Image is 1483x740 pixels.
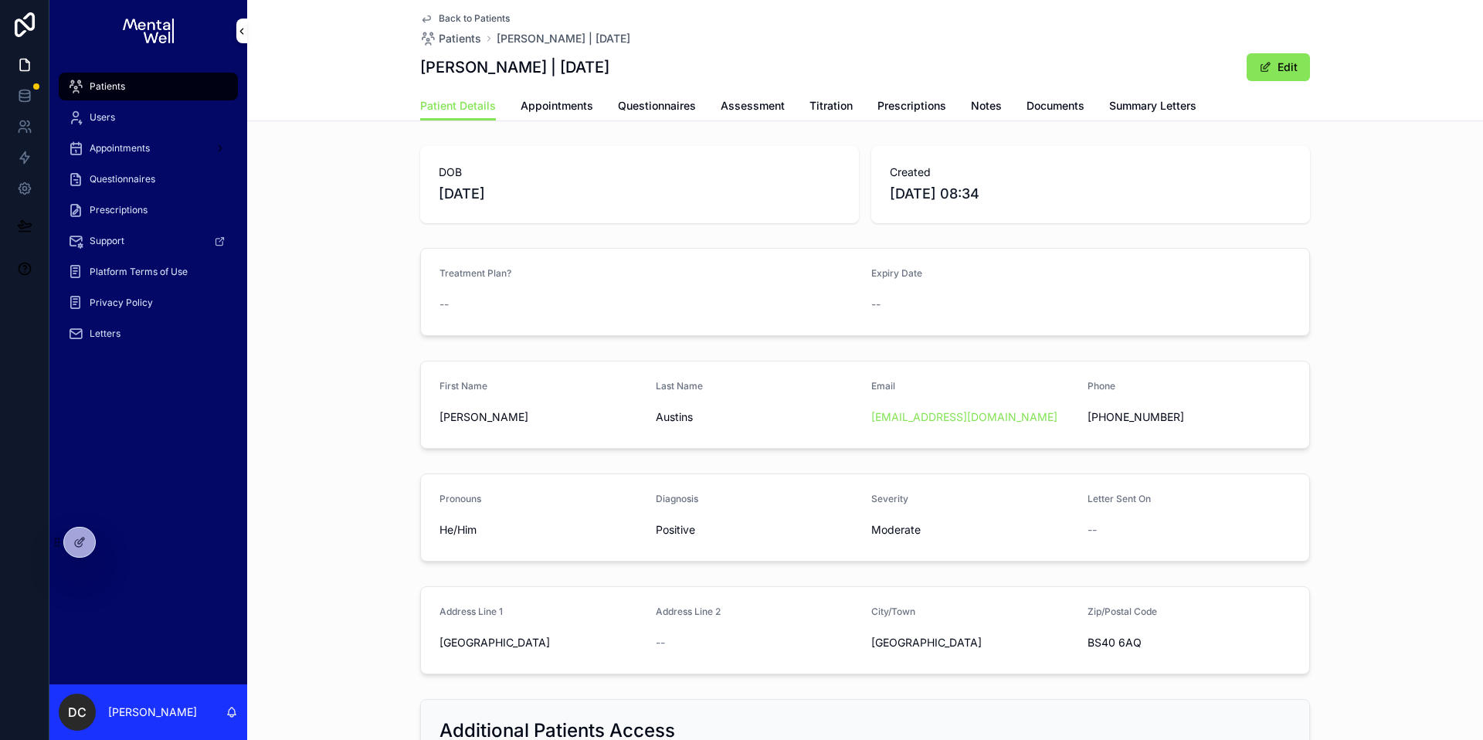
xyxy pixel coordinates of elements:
span: [GEOGRAPHIC_DATA] [871,635,1075,650]
span: Address Line 1 [439,606,503,617]
span: Diagnosis [656,493,698,504]
span: -- [1088,522,1097,538]
span: Email [871,380,895,392]
span: Phone [1088,380,1115,392]
a: Questionnaires [59,165,238,193]
a: Patient Details [420,92,496,121]
span: DOB [439,165,840,180]
span: Moderate [871,522,1075,538]
span: -- [656,635,665,650]
span: Notes [971,98,1002,114]
span: Austins [656,409,860,425]
a: Users [59,104,238,131]
a: Appointments [521,92,593,123]
span: [DATE] [439,183,840,205]
span: Patients [439,31,481,46]
span: Documents [1027,98,1084,114]
h1: [PERSON_NAME] | [DATE] [420,56,609,78]
a: Summary Letters [1109,92,1196,123]
button: Edit [1247,53,1310,81]
a: [PERSON_NAME] | [DATE] [497,31,630,46]
span: First Name [439,380,487,392]
a: Patients [59,73,238,100]
a: Appointments [59,134,238,162]
a: Assessment [721,92,785,123]
a: Platform Terms of Use [59,258,238,286]
span: [PHONE_NUMBER] [1088,409,1291,425]
span: Letter Sent On [1088,493,1151,504]
span: Positive [656,522,860,538]
span: City/Town [871,606,915,617]
a: Patients [420,31,481,46]
span: Back to Patients [439,12,510,25]
span: [PERSON_NAME] [439,409,643,425]
span: Appointments [90,142,150,154]
span: Created [890,165,1291,180]
span: -- [439,297,449,312]
span: Users [90,111,115,124]
span: Prescriptions [90,204,148,216]
a: Questionnaires [618,92,696,123]
span: [DATE] 08:34 [890,183,1291,205]
span: BS40 6AQ [1088,635,1291,650]
span: Questionnaires [90,173,155,185]
span: Prescriptions [877,98,946,114]
span: Pronouns [439,493,481,504]
a: Prescriptions [59,196,238,224]
span: Address Line 2 [656,606,721,617]
span: Support [90,235,124,247]
a: [EMAIL_ADDRESS][DOMAIN_NAME] [871,409,1057,425]
a: Privacy Policy [59,289,238,317]
span: Privacy Policy [90,297,153,309]
div: scrollable content [49,62,247,368]
span: [GEOGRAPHIC_DATA] [439,635,643,650]
a: Prescriptions [877,92,946,123]
span: -- [871,297,881,312]
a: Titration [809,92,853,123]
span: Titration [809,98,853,114]
span: Zip/Postal Code [1088,606,1157,617]
span: Patients [90,80,125,93]
img: App logo [123,19,173,43]
span: Patient Details [420,98,496,114]
a: Support [59,227,238,255]
span: Severity [871,493,908,504]
span: Questionnaires [618,98,696,114]
span: Treatment Plan? [439,267,511,279]
span: Appointments [521,98,593,114]
a: Letters [59,320,238,348]
span: Letters [90,328,120,340]
span: Expiry Date [871,267,922,279]
span: Summary Letters [1109,98,1196,114]
span: Assessment [721,98,785,114]
span: Last Name [656,380,703,392]
a: Notes [971,92,1002,123]
p: [PERSON_NAME] [108,704,197,720]
a: Back to Patients [420,12,510,25]
span: Platform Terms of Use [90,266,188,278]
a: Documents [1027,92,1084,123]
span: He/Him [439,522,643,538]
span: DC [68,703,87,721]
